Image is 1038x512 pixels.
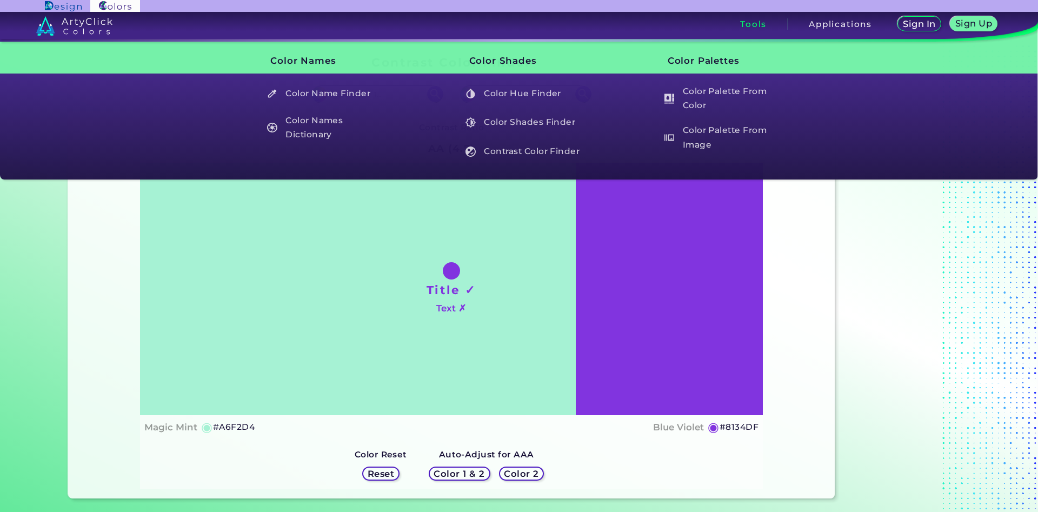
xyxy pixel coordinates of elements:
img: icon_color_shades_white.svg [465,117,476,128]
a: Color Name Finder [261,83,389,104]
h5: Color Names Dictionary [262,112,388,143]
strong: Color Reset [355,449,407,460]
a: Color Names Dictionary [261,112,389,143]
h4: Text ✗ [436,301,466,316]
img: icon_color_contrast_white.svg [465,147,476,157]
h5: Color Hue Finder [461,83,587,104]
img: icon_color_name_finder_white.svg [267,89,277,99]
h3: Color Names [252,48,389,75]
h5: Color 1 & 2 [436,469,482,477]
h5: Reset [369,469,393,477]
h5: ◉ [708,421,720,434]
img: icon_palette_from_image_white.svg [664,132,675,143]
h5: Color Palette From Image [659,122,785,153]
a: Color Hue Finder [460,83,587,104]
h5: Contrast Color Finder [461,141,587,162]
h1: Title ✓ [427,282,476,298]
h4: Magic Mint [144,420,197,435]
a: Sign Up [953,17,995,31]
h3: Color Shades [451,48,587,75]
h3: Tools [740,20,767,28]
h3: Applications [809,20,872,28]
img: icon_color_hue_white.svg [465,89,476,99]
h5: Color 2 [505,469,537,477]
h5: Color Shades Finder [461,112,587,133]
a: Color Palette From Image [658,122,786,153]
h5: ◉ [201,421,213,434]
h5: Sign In [904,20,934,28]
img: icon_color_names_dictionary_white.svg [267,123,277,133]
h5: Color Palette From Color [659,83,785,114]
h5: Color Name Finder [262,83,388,104]
img: ArtyClick Design logo [45,1,81,11]
h5: #8134DF [720,420,758,434]
h5: #A6F2D4 [213,420,255,434]
strong: Auto-Adjust for AAA [439,449,534,460]
a: Color Palette From Color [658,83,786,114]
a: Contrast Color Finder [460,141,587,162]
img: logo_artyclick_colors_white.svg [36,16,112,36]
img: icon_col_pal_col_white.svg [664,94,675,104]
a: Sign In [900,17,939,31]
a: Color Shades Finder [460,112,587,133]
h5: Sign Up [957,19,990,28]
h3: Color Palettes [649,48,786,75]
h4: Blue Violet [653,420,704,435]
